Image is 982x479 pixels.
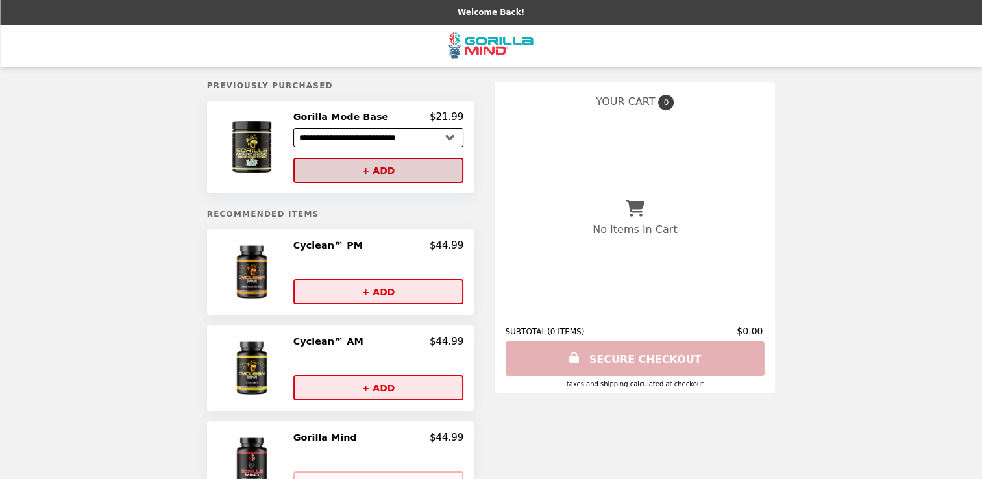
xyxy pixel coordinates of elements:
[219,239,288,304] img: Cyclean™ PM
[737,326,765,336] span: $0.00
[458,8,524,17] p: Welcome Back!
[596,95,655,108] span: YOUR CART
[293,279,464,304] button: + ADD
[505,380,765,387] div: Taxes and Shipping calculated at checkout
[293,336,369,347] h2: Cyclean™ AM
[593,223,677,236] p: No Items In Cart
[658,95,674,110] span: 0
[293,158,464,183] button: + ADD
[293,239,368,251] h2: Cyclean™ PM
[207,81,474,90] h5: Previously Purchased
[505,327,547,336] span: SUBTOTAL
[430,239,464,251] p: $44.99
[293,111,394,123] h2: Gorilla Mode Base
[293,375,464,400] button: + ADD
[293,128,464,147] select: Select a product variant
[293,432,362,443] h2: Gorilla Mind
[430,111,464,123] p: $21.99
[449,32,534,59] img: Brand Logo
[430,336,464,347] p: $44.99
[207,210,474,219] h5: Recommended Items
[430,432,464,443] p: $44.99
[547,327,584,336] span: ( 0 ITEMS )
[215,111,291,183] img: Gorilla Mode Base
[219,336,288,400] img: Cyclean™ AM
